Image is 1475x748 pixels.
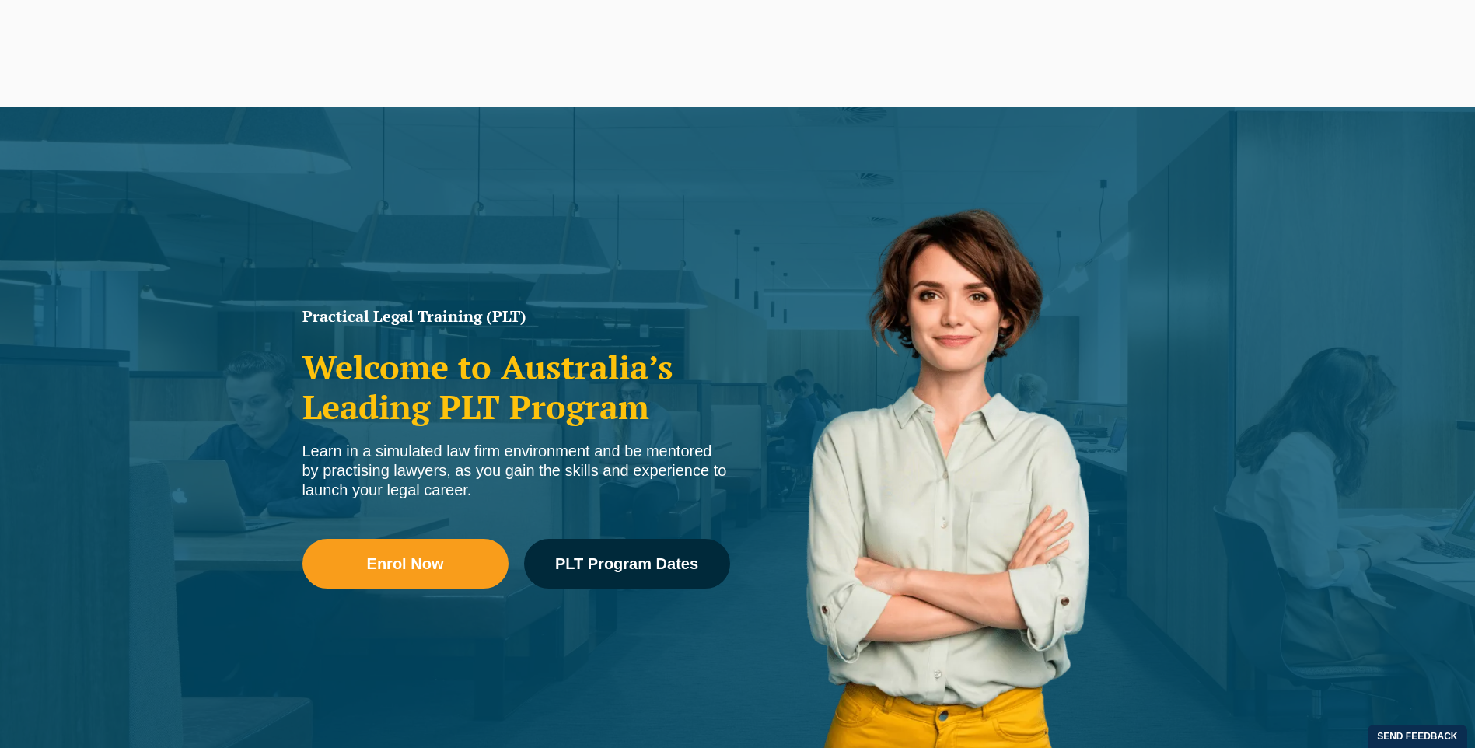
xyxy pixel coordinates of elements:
div: Learn in a simulated law firm environment and be mentored by practising lawyers, as you gain the ... [302,442,730,500]
h1: Practical Legal Training (PLT) [302,309,730,324]
a: PLT Program Dates [524,539,730,589]
span: Enrol Now [367,556,444,571]
h2: Welcome to Australia’s Leading PLT Program [302,348,730,426]
a: Enrol Now [302,539,509,589]
span: PLT Program Dates [555,556,698,571]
